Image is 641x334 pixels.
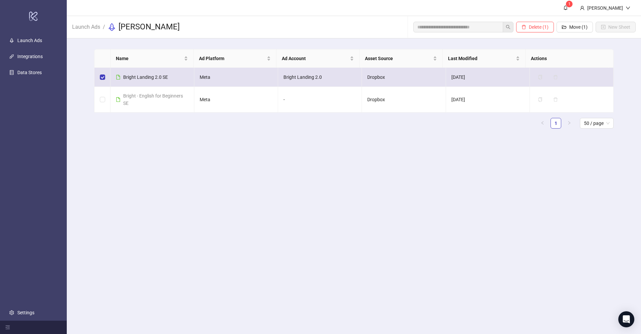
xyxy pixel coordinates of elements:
span: Name [116,55,183,62]
td: [DATE] [446,68,530,87]
td: Meta [194,87,278,113]
span: left [541,121,545,125]
span: right [567,121,571,125]
span: user [580,6,585,10]
th: Ad Platform [194,49,277,68]
span: rocket [108,23,116,31]
button: Delete (1) [516,22,554,32]
span: Delete (1) [529,24,549,30]
a: Launch Ads [71,23,101,30]
span: Ad Account [282,55,349,62]
div: [PERSON_NAME] [585,4,626,12]
td: Bright Landing 2.0 [278,68,362,87]
span: down [626,6,630,10]
a: Integrations [17,54,43,59]
span: Asset Source [365,55,432,62]
button: Move (1) [557,22,593,32]
th: Name [111,49,194,68]
div: Open Intercom Messenger [618,311,634,327]
span: bell [563,5,568,10]
a: Launch Ads [17,38,42,43]
span: file [116,75,121,79]
button: right [564,118,575,129]
span: file [116,97,121,102]
h3: [PERSON_NAME] [119,22,180,32]
li: / [103,22,105,32]
li: 1 [551,118,561,129]
a: 1 [551,118,561,128]
span: 1 [568,2,571,6]
sup: 1 [566,1,573,7]
li: Previous Page [537,118,548,129]
span: menu-fold [5,325,10,330]
li: Next Page [564,118,575,129]
th: Actions [525,49,609,68]
th: Last Modified [443,49,526,68]
td: Meta [194,68,278,87]
a: Data Stores [17,70,42,75]
span: Move (1) [569,24,588,30]
span: Last Modified [448,55,515,62]
button: New Sheet [596,22,636,32]
span: 50 / page [584,118,610,128]
td: [DATE] [446,87,530,113]
span: Bright Landing 2.0 SE [123,74,168,80]
td: Dropbox [362,68,446,87]
td: Dropbox [362,87,446,113]
a: Settings [17,310,34,315]
th: Ad Account [276,49,360,68]
span: Ad Platform [199,55,266,62]
div: Page Size [580,118,614,129]
button: left [537,118,548,129]
span: folder-open [562,25,567,29]
td: - [278,87,362,113]
span: Bright - English for Beginners SE [123,93,183,106]
th: Asset Source [360,49,443,68]
span: delete [521,25,526,29]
